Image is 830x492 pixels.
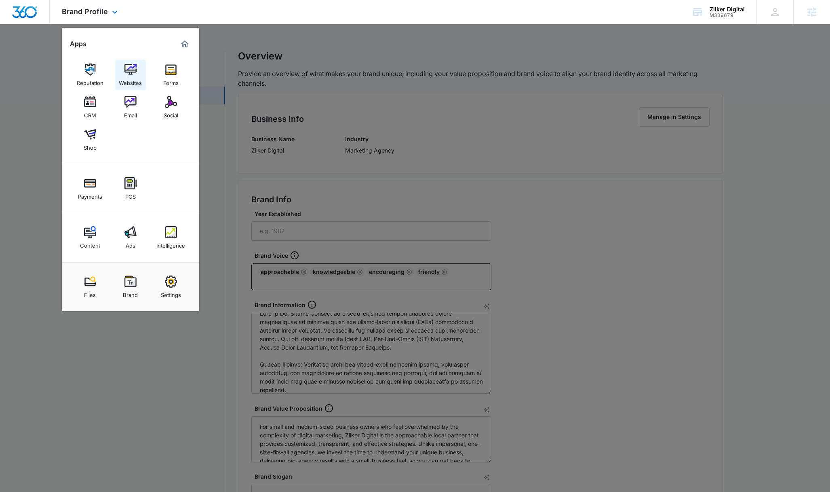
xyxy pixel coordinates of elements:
[75,173,105,204] a: Payments
[115,92,146,123] a: Email
[115,173,146,204] a: POS
[70,40,86,48] h2: Apps
[156,238,185,249] div: Intelligence
[84,288,96,298] div: Files
[75,222,105,253] a: Content
[75,59,105,90] a: Reputation
[115,271,146,302] a: Brand
[156,222,186,253] a: Intelligence
[75,92,105,123] a: CRM
[84,108,96,119] div: CRM
[75,271,105,302] a: Files
[710,13,745,18] div: account id
[115,222,146,253] a: Ads
[156,59,186,90] a: Forms
[84,140,97,151] div: Shop
[163,76,179,86] div: Forms
[125,189,136,200] div: POS
[62,7,108,16] span: Brand Profile
[119,76,142,86] div: Websites
[123,288,138,298] div: Brand
[126,238,135,249] div: Ads
[156,92,186,123] a: Social
[75,124,105,155] a: Shop
[161,288,181,298] div: Settings
[156,271,186,302] a: Settings
[80,238,100,249] div: Content
[178,38,191,51] a: Marketing 360® Dashboard
[78,189,102,200] div: Payments
[164,108,178,119] div: Social
[124,108,137,119] div: Email
[710,6,745,13] div: account name
[77,76,103,86] div: Reputation
[115,59,146,90] a: Websites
